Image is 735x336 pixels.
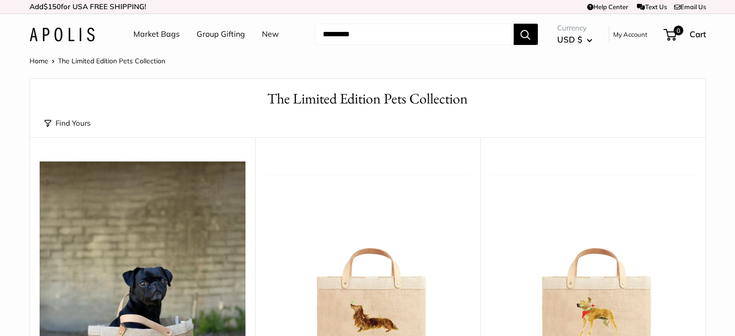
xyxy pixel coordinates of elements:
[29,55,165,67] nav: Breadcrumb
[262,27,279,42] a: New
[637,3,666,11] a: Text Us
[674,3,706,11] a: Email Us
[29,57,48,65] a: Home
[514,24,538,45] button: Search
[673,26,683,35] span: 0
[664,27,706,42] a: 0 Cart
[690,29,706,39] span: Cart
[315,24,514,45] input: Search...
[557,34,582,44] span: USD $
[557,21,592,35] span: Currency
[197,27,245,42] a: Group Gifting
[29,28,95,42] img: Apolis
[133,27,180,42] a: Market Bags
[557,32,592,47] button: USD $
[58,57,165,65] span: The Limited Edition Pets Collection
[44,88,691,109] h1: The Limited Edition Pets Collection
[613,29,648,40] a: My Account
[43,2,61,11] span: $150
[44,117,90,130] button: Find Yours
[587,3,628,11] a: Help Center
